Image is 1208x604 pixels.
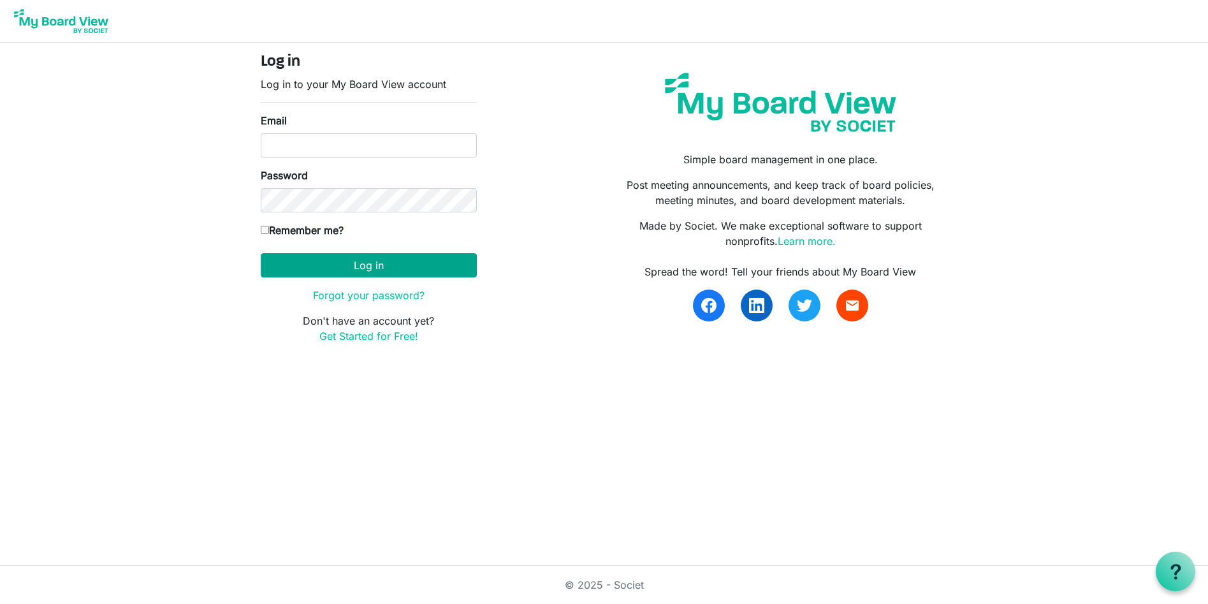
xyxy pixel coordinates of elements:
[565,578,644,591] a: © 2025 - Societ
[261,168,308,183] label: Password
[778,235,836,247] a: Learn more.
[749,298,764,313] img: linkedin.svg
[613,218,947,249] p: Made by Societ. We make exceptional software to support nonprofits.
[10,5,112,37] img: My Board View Logo
[261,226,269,234] input: Remember me?
[261,113,287,128] label: Email
[319,330,418,343] a: Get Started for Free!
[845,298,860,313] span: email
[261,223,344,238] label: Remember me?
[836,290,868,321] a: email
[655,63,906,142] img: my-board-view-societ.svg
[261,313,477,344] p: Don't have an account yet?
[797,298,812,313] img: twitter.svg
[261,77,477,92] p: Log in to your My Board View account
[613,264,947,279] div: Spread the word! Tell your friends about My Board View
[613,152,947,167] p: Simple board management in one place.
[613,177,947,208] p: Post meeting announcements, and keep track of board policies, meeting minutes, and board developm...
[701,298,717,313] img: facebook.svg
[313,289,425,302] a: Forgot your password?
[261,253,477,277] button: Log in
[261,53,477,71] h4: Log in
